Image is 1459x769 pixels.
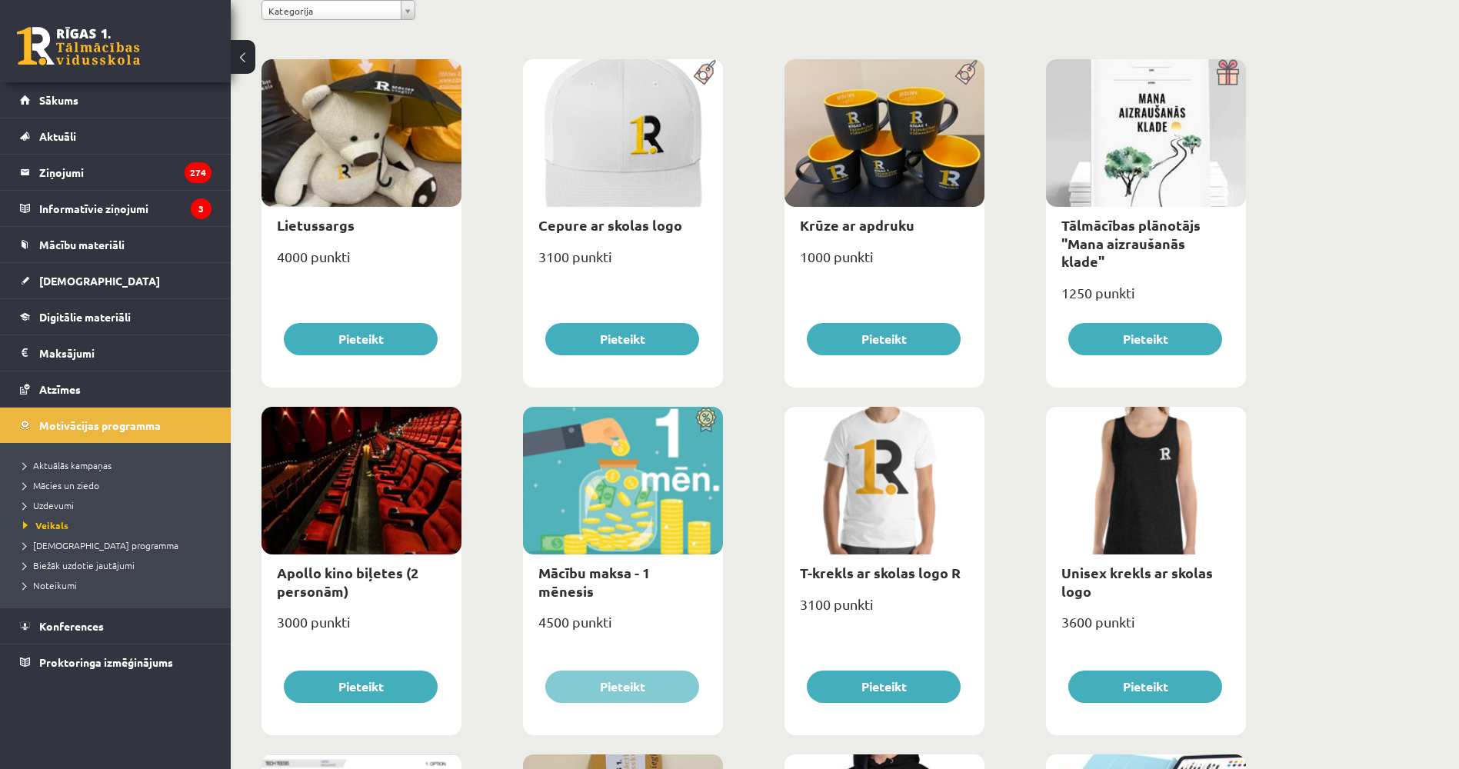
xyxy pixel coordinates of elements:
img: Dāvana ar pārsteigumu [1211,59,1246,85]
button: Pieteikt [1068,671,1222,703]
a: Atzīmes [20,371,212,407]
a: Informatīvie ziņojumi3 [20,191,212,226]
a: Maksājumi [20,335,212,371]
img: Populāra prece [950,59,984,85]
span: Motivācijas programma [39,418,161,432]
span: Aktuāli [39,129,76,143]
div: 4000 punkti [261,244,461,282]
a: [DEMOGRAPHIC_DATA] programma [23,538,215,552]
a: Mācību materiāli [20,227,212,262]
button: Pieteikt [1068,323,1222,355]
div: 3100 punkti [784,591,984,630]
div: 1250 punkti [1046,280,1246,318]
a: Apollo kino biļetes (2 personām) [277,564,418,599]
i: 3 [191,198,212,219]
legend: Maksājumi [39,335,212,371]
a: Veikals [23,518,215,532]
div: 3000 punkti [261,609,461,647]
div: 4500 punkti [523,609,723,647]
img: Atlaide [688,407,723,433]
div: 3600 punkti [1046,609,1246,647]
span: Kategorija [268,1,395,21]
a: Proktoringa izmēģinājums [20,644,212,680]
span: Digitālie materiāli [39,310,131,324]
a: Noteikumi [23,578,215,592]
span: Aktuālās kampaņas [23,459,112,471]
a: Sākums [20,82,212,118]
a: T-krekls ar skolas logo R [800,564,961,581]
a: Ziņojumi274 [20,155,212,190]
button: Pieteikt [545,671,699,703]
button: Pieteikt [545,323,699,355]
button: Pieteikt [284,671,438,703]
a: Mācību maksa - 1 mēnesis [538,564,650,599]
span: Veikals [23,519,68,531]
a: Motivācijas programma [20,408,212,443]
span: Noteikumi [23,579,77,591]
span: Proktoringa izmēģinājums [39,655,173,669]
legend: Ziņojumi [39,155,212,190]
a: [DEMOGRAPHIC_DATA] [20,263,212,298]
div: 1000 punkti [784,244,984,282]
div: 3100 punkti [523,244,723,282]
span: Biežāk uzdotie jautājumi [23,559,135,571]
span: Konferences [39,619,104,633]
span: [DEMOGRAPHIC_DATA] programma [23,539,178,551]
i: 274 [185,162,212,183]
a: Aktuāli [20,118,212,154]
a: Lietussargs [277,216,355,234]
span: Mācies un ziedo [23,479,99,491]
a: Krūze ar apdruku [800,216,914,234]
a: Cepure ar skolas logo [538,216,682,234]
span: Mācību materiāli [39,238,125,251]
legend: Informatīvie ziņojumi [39,191,212,226]
button: Pieteikt [807,323,961,355]
span: Sākums [39,93,78,107]
button: Pieteikt [807,671,961,703]
a: Unisex krekls ar skolas logo [1061,564,1213,599]
span: [DEMOGRAPHIC_DATA] [39,274,160,288]
a: Konferences [20,608,212,644]
img: Populāra prece [688,59,723,85]
a: Uzdevumi [23,498,215,512]
a: Biežāk uzdotie jautājumi [23,558,215,572]
a: Aktuālās kampaņas [23,458,215,472]
a: Rīgas 1. Tālmācības vidusskola [17,27,140,65]
span: Atzīmes [39,382,81,396]
a: Digitālie materiāli [20,299,212,335]
a: Mācies un ziedo [23,478,215,492]
span: Uzdevumi [23,499,74,511]
button: Pieteikt [284,323,438,355]
a: Tālmācības plānotājs "Mana aizraušanās klade" [1061,216,1201,270]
